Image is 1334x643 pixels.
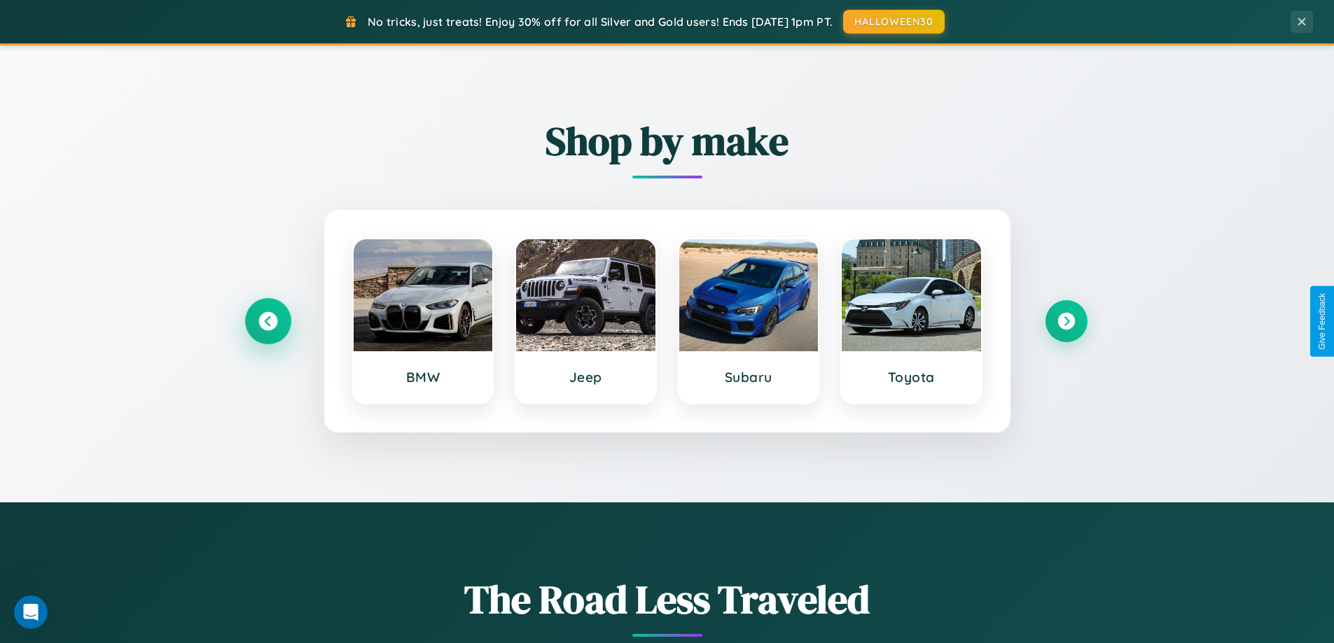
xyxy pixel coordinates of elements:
[843,10,945,34] button: HALLOWEEN30
[693,369,805,386] h3: Subaru
[856,369,967,386] h3: Toyota
[368,15,833,29] span: No tricks, just treats! Enjoy 30% off for all Silver and Gold users! Ends [DATE] 1pm PT.
[368,369,479,386] h3: BMW
[530,369,641,386] h3: Jeep
[247,572,1088,626] h1: The Road Less Traveled
[247,114,1088,168] h2: Shop by make
[1317,293,1327,350] div: Give Feedback
[14,595,48,629] iframe: Intercom live chat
